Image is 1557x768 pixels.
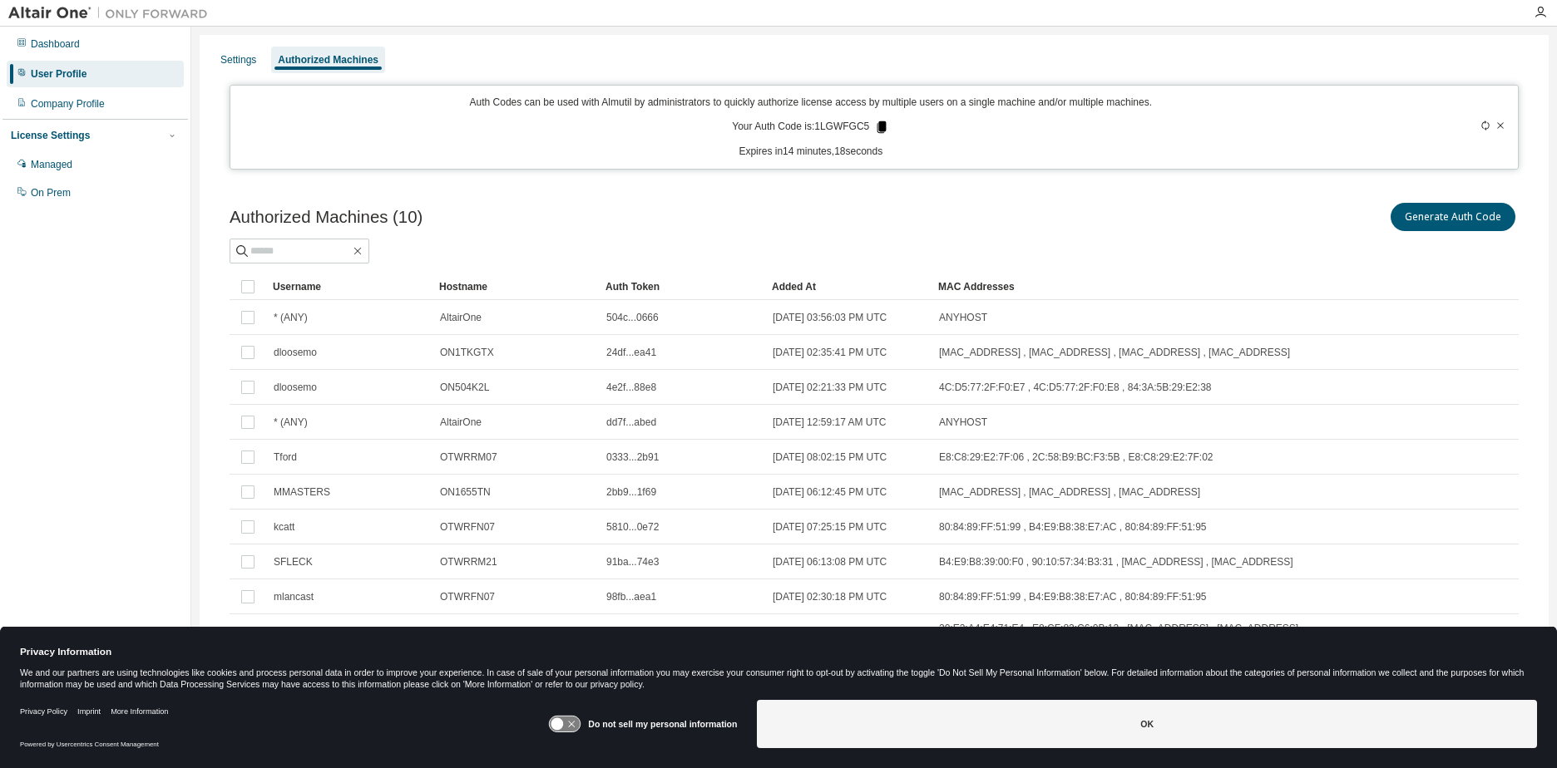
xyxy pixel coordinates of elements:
[606,590,656,603] span: 98fb...aea1
[274,311,308,324] span: * (ANY)
[606,450,659,464] span: 0333...2b91
[31,67,86,81] div: User Profile
[939,590,1207,603] span: 80:84:89:FF:51:99 , B4:E9:B8:38:E7:AC , 80:84:89:FF:51:95
[606,346,656,359] span: 24df...ea41
[773,590,887,603] span: [DATE] 02:30:18 PM UTC
[606,555,659,569] span: 91ba...74e3
[939,485,1200,499] span: [MAC_ADDRESS] , [MAC_ADDRESS] , [MAC_ADDRESS]
[220,53,256,66] div: Settings
[274,346,317,359] span: dloosemo
[939,520,1207,534] span: 80:84:89:FF:51:99 , B4:E9:B8:38:E7:AC , 80:84:89:FF:51:95
[274,520,294,534] span: kcatt
[31,186,71,199] div: On Prem
[606,485,656,499] span: 2bb9...1f69
[440,416,482,429] span: AltairOne
[274,381,317,394] span: dloosemo
[939,622,1335,648] span: 30:E3:A4:E4:71:E4 , E8:CF:83:C6:0B:13 , [MAC_ADDRESS] , [MAC_ADDRESS] , [MAC_ADDRESS]
[240,145,1382,159] p: Expires in 14 minutes, 18 seconds
[439,273,592,300] div: Hostname
[606,520,659,534] span: 5810...0e72
[773,555,887,569] span: [DATE] 06:13:08 PM UTC
[440,555,497,569] span: OTWRRM21
[11,129,90,142] div: License Settings
[938,273,1336,300] div: MAC Addresses
[939,311,987,324] span: ANYHOST
[939,450,1213,464] span: E8:C8:29:E2:7F:06 , 2C:58:B9:BC:F3:5B , E8:C8:29:E2:7F:02
[440,311,482,324] span: AltairOne
[240,96,1382,110] p: Auth Codes can be used with Almutil by administrators to quickly authorize license access by mult...
[274,485,330,499] span: MMASTERS
[939,555,1293,569] span: B4:E9:B8:39:00:F0 , 90:10:57:34:B3:31 , [MAC_ADDRESS] , [MAC_ADDRESS]
[31,97,105,111] div: Company Profile
[440,485,491,499] span: ON1655TN
[773,416,887,429] span: [DATE] 12:59:17 AM UTC
[773,381,887,394] span: [DATE] 02:21:33 PM UTC
[939,346,1290,359] span: [MAC_ADDRESS] , [MAC_ADDRESS] , [MAC_ADDRESS] , [MAC_ADDRESS]
[278,53,378,66] div: Authorized Machines
[772,273,925,300] div: Added At
[773,311,887,324] span: [DATE] 03:56:03 PM UTC
[274,590,314,603] span: mlancast
[273,273,426,300] div: Username
[31,158,72,171] div: Managed
[606,311,659,324] span: 504c...0666
[773,450,887,464] span: [DATE] 08:02:15 PM UTC
[939,416,987,429] span: ANYHOST
[606,416,656,429] span: dd7f...abed
[31,37,80,51] div: Dashboard
[773,520,887,534] span: [DATE] 07:25:15 PM UTC
[440,520,495,534] span: OTWRFN07
[8,5,216,22] img: Altair One
[773,346,887,359] span: [DATE] 02:35:41 PM UTC
[274,555,313,569] span: SFLECK
[440,346,494,359] span: ON1TKGTX
[274,416,308,429] span: * (ANY)
[732,120,889,135] p: Your Auth Code is: 1LGWFGC5
[939,381,1212,394] span: 4C:D5:77:2F:F0:E7 , 4C:D5:77:2F:F0:E8 , 84:3A:5B:29:E2:38
[230,208,423,227] span: Authorized Machines (10)
[606,381,656,394] span: 4e2f...88e8
[274,450,297,464] span: Tford
[440,450,497,464] span: OTWRRM07
[1391,203,1515,231] button: Generate Auth Code
[440,381,489,394] span: ON504K2L
[773,485,887,499] span: [DATE] 06:12:45 PM UTC
[440,590,495,603] span: OTWRFN07
[605,273,759,300] div: Auth Token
